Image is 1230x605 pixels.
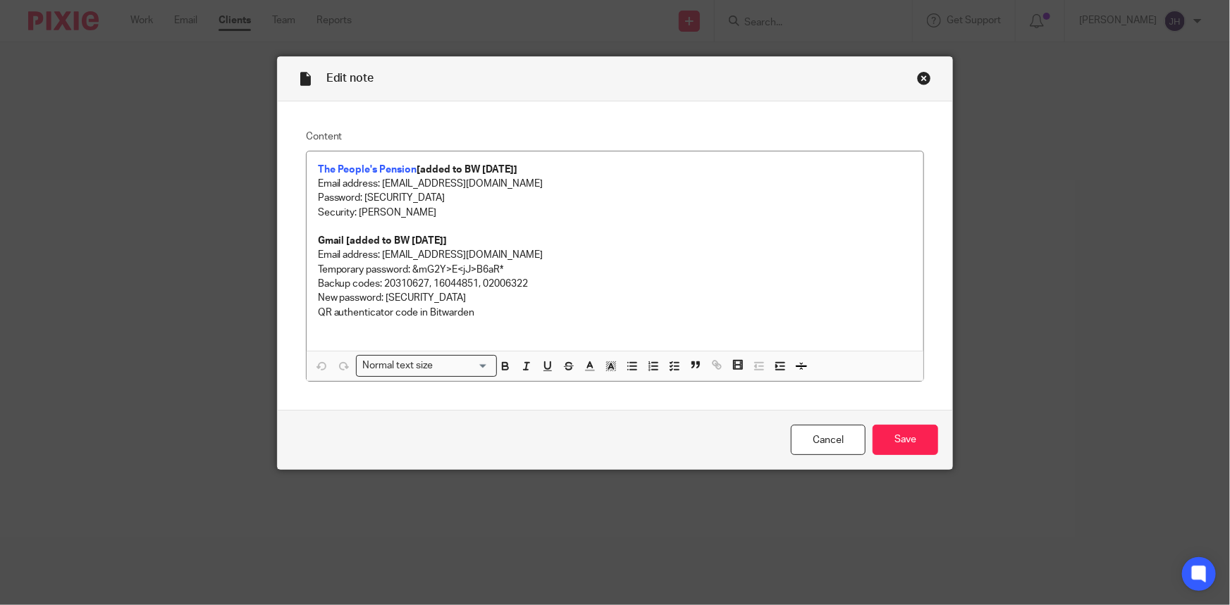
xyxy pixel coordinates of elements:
input: Save [873,425,938,455]
input: Search for option [438,358,488,373]
label: Content [306,130,925,144]
p: Security: [PERSON_NAME] [318,206,913,220]
p: New password: [SECURITY_DATA] [318,291,913,305]
p: Email address: [EMAIL_ADDRESS][DOMAIN_NAME] [318,248,913,262]
a: The People's Pension [318,165,417,175]
p: QR authenticator code in Bitwarden [318,306,913,320]
p: Temporary password: &mG2Y>E<jJ>B6aR* [318,263,913,277]
p: Backup codes: 20310627, 16044851, 02006322 [318,277,913,291]
a: Cancel [791,425,866,455]
strong: Gmail [added to BW [DATE]] [318,236,448,246]
span: Normal text size [359,358,436,373]
p: Email address: [EMAIL_ADDRESS][DOMAIN_NAME] [318,177,913,191]
span: Edit note [326,73,374,84]
div: Close this dialog window [917,71,931,85]
div: Search for option [356,355,497,377]
p: Password: [SECURITY_DATA] [318,191,913,205]
strong: [added to BW [DATE]] [417,165,518,175]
